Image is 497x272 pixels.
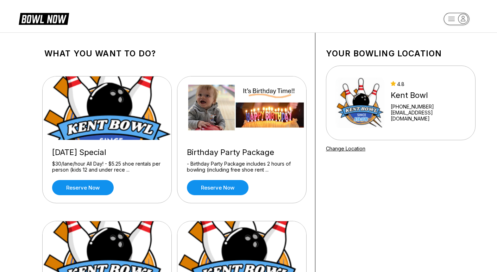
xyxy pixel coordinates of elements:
h1: What you want to do? [44,49,304,58]
a: [EMAIL_ADDRESS][DOMAIN_NAME] [391,110,466,122]
img: Wednesday Special [43,76,172,140]
div: [PHONE_NUMBER] [391,104,466,110]
img: Kent Bowl [335,76,384,129]
div: [DATE] Special [52,148,162,157]
img: Birthday Party Package [177,76,307,140]
div: Birthday Party Package [187,148,297,157]
h1: Your bowling location [326,49,476,58]
a: Reserve now [52,180,114,195]
div: 4.8 [391,81,466,87]
div: Kent Bowl [391,91,466,100]
a: Reserve now [187,180,249,195]
div: $30/lane/hour All Day! - $5.25 shoe rentals per person (kids 12 and under rece ... [52,161,162,173]
div: - Birthday Party Package includes 2 hours of bowling (including free shoe rent ... [187,161,297,173]
a: Change Location [326,146,365,152]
